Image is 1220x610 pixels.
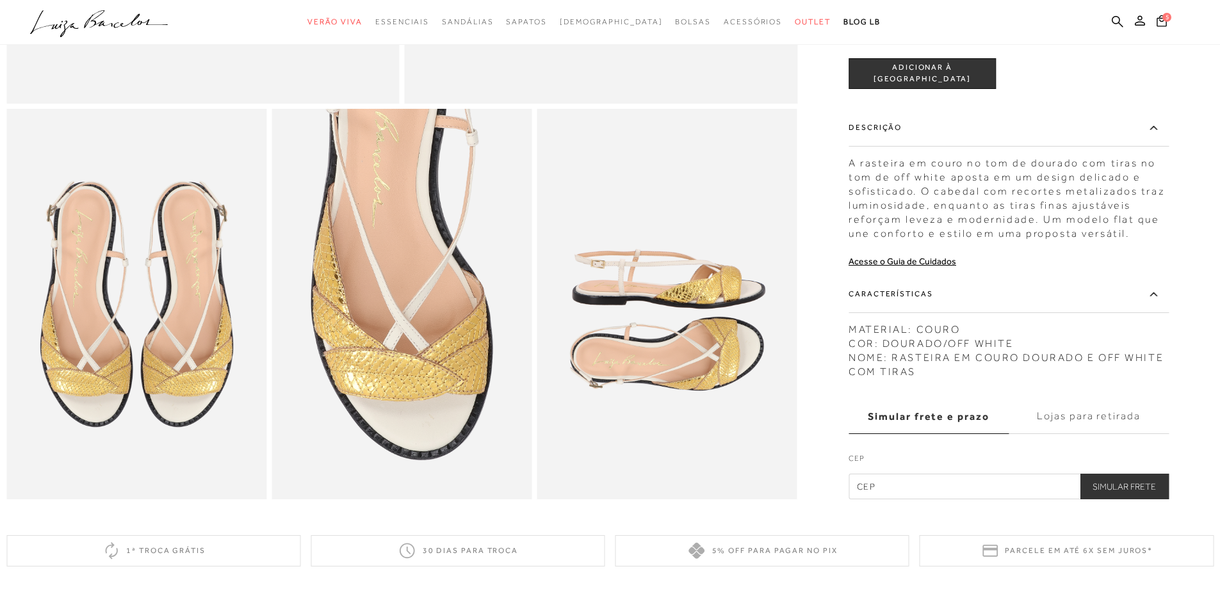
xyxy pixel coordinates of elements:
[307,10,362,34] a: categoryNavScreenReaderText
[560,17,663,26] span: [DEMOGRAPHIC_DATA]
[1162,13,1171,22] span: 5
[724,17,782,26] span: Acessórios
[843,17,881,26] span: BLOG LB
[849,256,956,266] a: Acesse o Guia de Cuidados
[307,17,362,26] span: Verão Viva
[724,10,782,34] a: categoryNavScreenReaderText
[442,17,493,26] span: Sandálias
[675,17,711,26] span: Bolsas
[849,276,1169,313] label: Características
[1153,14,1171,31] button: 5
[1080,474,1169,499] button: Simular Frete
[311,535,605,566] div: 30 dias para troca
[6,109,266,499] img: image
[795,17,831,26] span: Outlet
[795,10,831,34] a: categoryNavScreenReaderText
[537,109,797,499] img: image
[375,10,429,34] a: categoryNavScreenReaderText
[6,535,300,566] div: 1ª troca grátis
[849,474,1169,499] input: CEP
[675,10,711,34] a: categoryNavScreenReaderText
[442,10,493,34] a: categoryNavScreenReaderText
[560,10,663,34] a: noSubCategoriesText
[849,150,1169,241] div: A rasteira em couro no tom de dourado com tiras no tom de off white aposta em um design delicado ...
[272,109,532,499] img: image
[849,453,1169,470] label: CEP
[1009,399,1169,434] label: Lojas para retirada
[506,17,546,26] span: Sapatos
[849,316,1169,379] div: MATERIAL: COURO COR: DOURADO/OFF WHITE NOME: RASTEIRA EM COURO DOURADO E OFF WHITE COM TIRAS
[849,62,995,84] span: ADICIONAR À [GEOGRAPHIC_DATA]
[849,58,996,89] button: ADICIONAR À [GEOGRAPHIC_DATA]
[843,10,881,34] a: BLOG LB
[615,535,909,566] div: 5% off para pagar no PIX
[506,10,546,34] a: categoryNavScreenReaderText
[849,109,1169,147] label: Descrição
[920,535,1214,566] div: Parcele em até 6x sem juros*
[375,17,429,26] span: Essenciais
[849,399,1009,434] label: Simular frete e prazo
